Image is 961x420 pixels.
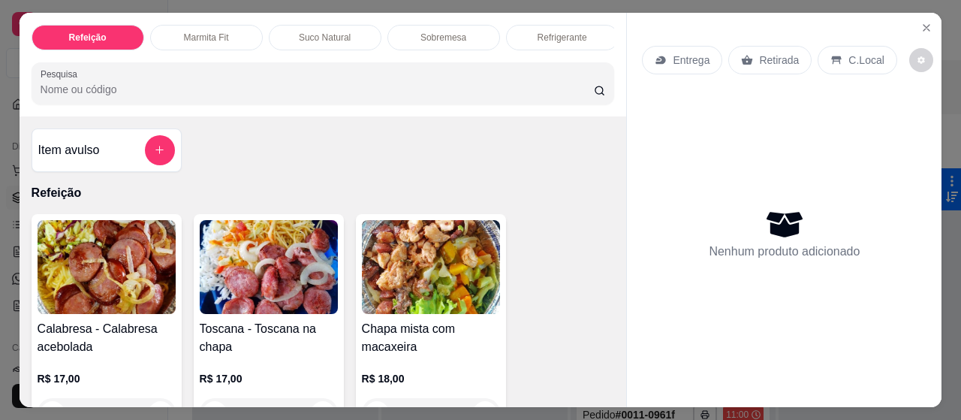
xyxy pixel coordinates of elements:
[420,32,466,44] p: Sobremesa
[32,184,615,202] p: Refeição
[909,48,933,72] button: decrease-product-quantity
[184,32,229,44] p: Marmita Fit
[200,320,338,356] h4: Toscana - Toscana na chapa
[38,371,176,386] p: R$ 17,00
[38,141,100,159] h4: Item avulso
[709,243,860,261] p: Nenhum produto adicionado
[759,53,799,68] p: Retirada
[299,32,351,44] p: Suco Natural
[673,53,709,68] p: Entrega
[200,371,338,386] p: R$ 17,00
[38,320,176,356] h4: Calabresa - Calabresa acebolada
[362,220,500,314] img: product-image
[362,320,500,356] h4: Chapa mista com macaxeira
[69,32,107,44] p: Refeição
[38,220,176,314] img: product-image
[200,220,338,314] img: product-image
[848,53,884,68] p: C.Local
[41,68,83,80] label: Pesquisa
[538,32,587,44] p: Refrigerante
[145,135,175,165] button: add-separate-item
[41,82,594,97] input: Pesquisa
[362,371,500,386] p: R$ 18,00
[914,16,938,40] button: Close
